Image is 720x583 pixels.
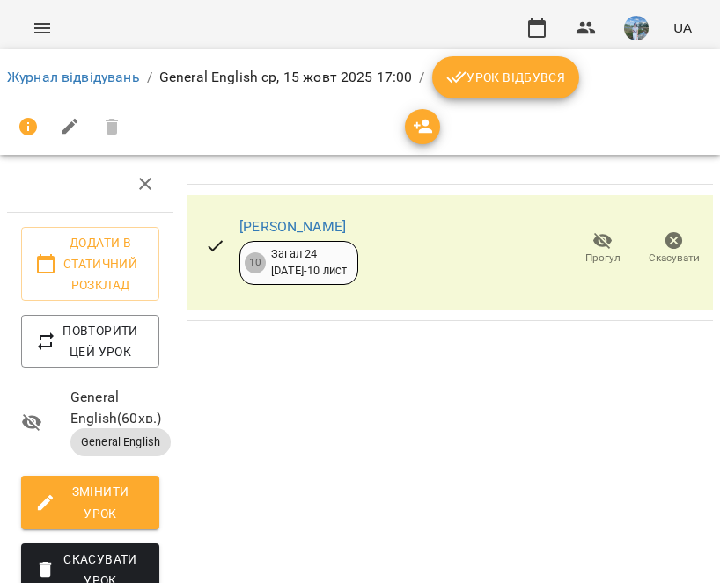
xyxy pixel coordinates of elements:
span: Прогул [585,251,621,266]
li: / [147,67,152,88]
li: / [419,67,424,88]
span: General English ( 60 хв. ) [70,387,159,428]
div: 10 [245,252,266,273]
span: General English [70,434,171,450]
button: Додати в статичний розклад [21,227,159,301]
a: Журнал відвідувань [7,69,140,85]
span: Урок відбувся [446,67,566,88]
nav: breadcrumb [7,56,713,98]
img: 3f979565e2aa3bcdb2a545d14b16017a.jpg [624,16,649,40]
span: Повторити цей урок [35,320,145,362]
span: Додати в статичний розклад [35,232,145,295]
p: General English ср, 15 жовт 2025 17:00 [159,67,413,88]
button: Повторити цей урок [21,315,159,368]
button: UA [666,11,699,44]
button: Змінити урок [21,476,159,528]
a: [PERSON_NAME] [239,218,346,235]
span: Скасувати [649,251,700,266]
span: Змінити урок [35,481,145,523]
button: Прогул [567,224,638,273]
button: Menu [21,7,63,49]
div: Загал 24 [DATE] - 10 лист [271,246,347,279]
button: Урок відбувся [432,56,580,98]
button: Скасувати [638,224,709,273]
span: UA [673,18,692,37]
